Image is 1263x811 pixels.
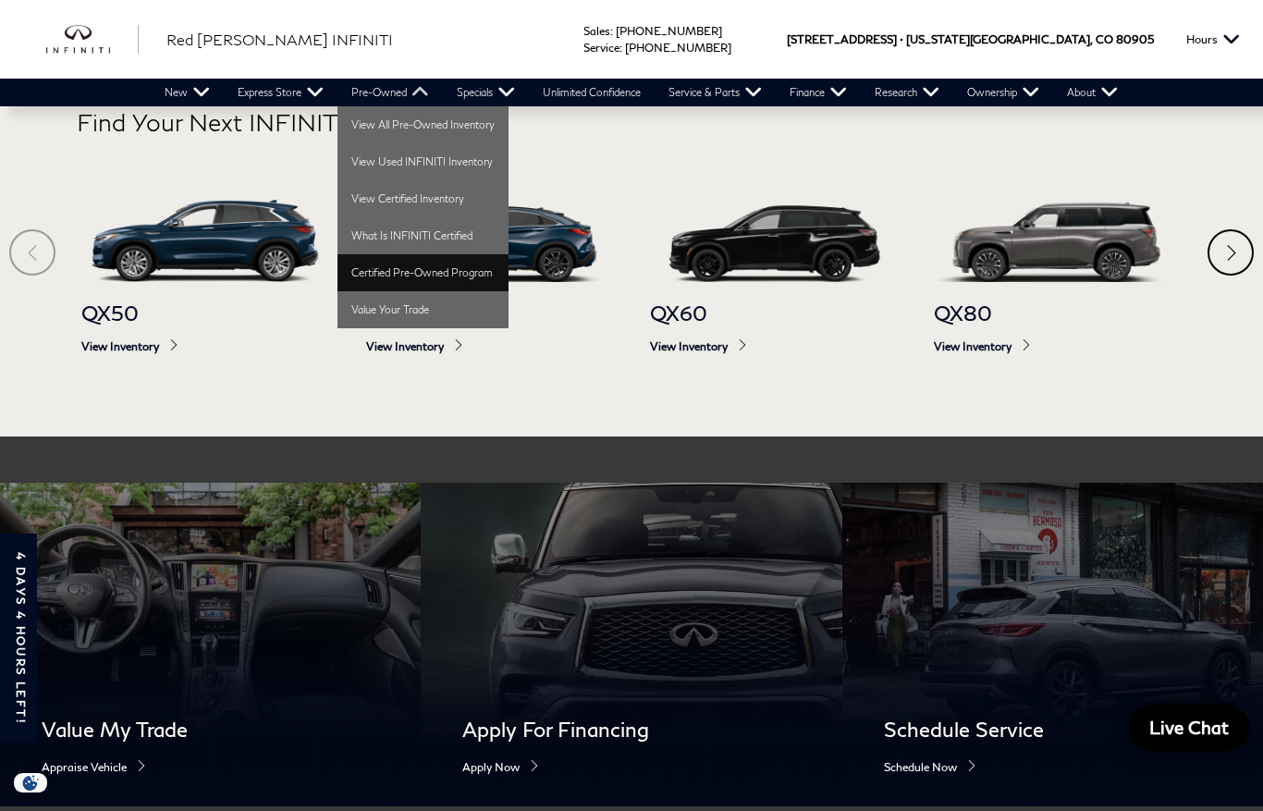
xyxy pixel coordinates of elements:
[610,24,613,38] span: :
[337,217,509,254] a: What Is INFINITI Certified
[337,143,509,180] a: View Used INFINITI Inventory
[9,773,52,793] section: Click to Open Cookie Consent Modal
[462,718,800,742] h2: Apply For Financing
[529,79,655,106] a: Unlimited Confidence
[77,109,1185,182] h2: Find Your Next INFINITI
[583,24,610,38] span: Sales
[934,339,1181,353] span: View Inventory
[462,760,800,774] span: Apply Now
[421,483,841,806] a: Apply For Financing Apply Now
[46,25,139,55] img: INFINITI
[46,25,139,55] a: infiniti
[625,41,731,55] a: [PHONE_NUMBER]
[953,79,1053,106] a: Ownership
[366,339,613,353] span: View Inventory
[861,79,953,106] a: Research
[616,24,722,38] a: [PHONE_NUMBER]
[1129,705,1249,751] a: Live Chat
[842,483,1263,806] a: Schedule Service Schedule Now
[1140,716,1238,739] span: Live Chat
[1053,79,1132,106] a: About
[81,200,328,282] img: QX50
[934,301,1181,326] span: QX80
[337,180,509,217] a: View Certified Inventory
[166,29,393,51] a: Red [PERSON_NAME] INFINITI
[81,301,328,326] span: QX50
[650,339,897,353] span: View Inventory
[81,231,328,372] a: QX50 QX50 View Inventory
[884,718,1221,742] h2: Schedule Service
[42,718,379,742] h2: Value My Trade
[151,79,224,106] a: New
[81,339,328,353] span: View Inventory
[619,41,622,55] span: :
[583,41,619,55] span: Service
[9,773,52,793] img: Opt-Out Icon
[337,106,509,143] a: View All Pre-Owned Inventory
[443,79,529,106] a: Specials
[151,79,1132,106] nav: Main Navigation
[787,32,1154,46] a: [STREET_ADDRESS] • [US_STATE][GEOGRAPHIC_DATA], CO 80905
[337,254,509,291] a: Certified Pre-Owned Program
[934,231,1181,372] a: QX80 QX80 View Inventory
[655,79,776,106] a: Service & Parts
[650,231,897,372] a: QX60 QX60 View Inventory
[934,200,1181,282] img: QX80
[166,31,393,48] span: Red [PERSON_NAME] INFINITI
[337,79,443,106] a: Pre-Owned
[1208,229,1254,276] div: Next
[337,291,509,328] a: Value Your Trade
[776,79,861,106] a: Finance
[650,301,897,326] span: QX60
[884,760,1221,774] span: Schedule Now
[650,200,897,282] img: QX60
[224,79,337,106] a: Express Store
[42,760,379,774] span: Appraise Vehicle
